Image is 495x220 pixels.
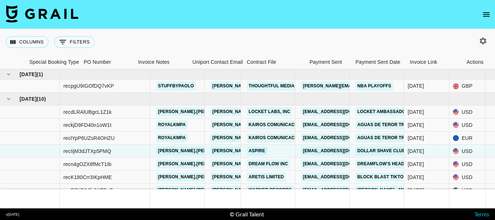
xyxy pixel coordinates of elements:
[63,161,112,168] div: recn4gOZX8fMcT1Ib
[156,159,244,169] a: [PERSON_NAME].[PERSON_NAME].161
[6,36,49,48] button: Select columns
[247,133,311,142] a: Kairos Comunicación SL
[156,146,244,155] a: [PERSON_NAME].[PERSON_NAME].161
[247,55,276,69] div: Contract File
[84,55,111,69] div: PO Number
[449,184,486,197] div: USD
[355,133,413,142] a: Aguas De Teror Trail
[355,173,437,182] a: Block Blast TikTok Promotion
[479,7,494,22] button: open drawer
[37,71,43,78] span: ( 1 )
[230,211,264,218] div: © Grail Talent
[449,80,486,93] div: GBP
[408,121,424,129] div: Jul '25
[408,108,424,116] div: Jul '25
[301,173,382,182] a: [EMAIL_ADDRESS][DOMAIN_NAME]
[461,55,490,69] div: Actions
[309,55,342,69] div: Payment Sent
[189,55,243,69] div: Uniport Contact Email
[156,186,244,195] a: [PERSON_NAME].[PERSON_NAME].161
[243,55,298,69] div: Contract File
[247,186,294,195] a: Warner Records
[192,55,243,69] div: Uniport Contact Email
[301,146,382,155] a: [EMAIL_ADDRESS][DOMAIN_NAME]
[37,95,46,103] span: ( 10 )
[408,174,424,181] div: Jul '25
[301,186,382,195] a: [EMAIL_ADDRESS][DOMAIN_NAME]
[80,55,134,69] div: PO Number
[449,132,486,145] div: EUR
[247,173,286,182] a: ARETIS LIMITED
[355,82,393,91] a: NBA Playoffs
[63,148,111,155] div: recIijM3dJTXp5PMQ
[211,120,366,129] a: [PERSON_NAME][EMAIL_ADDRESS][PERSON_NAME][DOMAIN_NAME]
[301,107,382,116] a: [EMAIL_ADDRESS][DOMAIN_NAME]
[467,55,484,69] div: Actions
[26,55,80,69] div: Special Booking Type
[63,108,112,116] div: recdLRAlUBgcL1Z1k
[449,158,486,171] div: USD
[408,161,424,168] div: Jul '25
[211,159,366,169] a: [PERSON_NAME][EMAIL_ADDRESS][PERSON_NAME][DOMAIN_NAME]
[211,82,366,91] a: [PERSON_NAME][EMAIL_ADDRESS][PERSON_NAME][DOMAIN_NAME]
[6,5,78,22] img: Grail Talent
[211,146,366,155] a: [PERSON_NAME][EMAIL_ADDRESS][PERSON_NAME][DOMAIN_NAME]
[355,159,474,169] a: DreamFlow's Headshot Generation Campaign
[211,173,366,182] a: [PERSON_NAME][EMAIL_ADDRESS][PERSON_NAME][DOMAIN_NAME]
[211,107,366,116] a: [PERSON_NAME][EMAIL_ADDRESS][PERSON_NAME][DOMAIN_NAME]
[449,105,486,119] div: USD
[247,146,267,155] a: Aspire
[247,159,290,169] a: Dream Flow Inc
[247,82,296,91] a: Thoughtful Media
[408,148,424,155] div: Jul '25
[156,107,244,116] a: [PERSON_NAME].[PERSON_NAME].161
[408,187,424,194] div: Jul '25
[301,133,382,142] a: [EMAIL_ADDRESS][DOMAIN_NAME]
[156,133,188,142] a: royalkmpa
[301,159,382,169] a: [EMAIL_ADDRESS][DOMAIN_NAME]
[355,55,400,69] div: Payment Sent Date
[4,69,14,79] button: hide children
[63,82,114,90] div: recpgU9IGOfDQ7vKP
[134,55,189,69] div: Invoice Notes
[156,120,188,129] a: royalkmpa
[63,121,112,129] div: reckjD9FD40n1oW1t
[138,55,170,69] div: Invoice Notes
[410,55,437,69] div: Invoice Link
[406,55,461,69] div: Invoice Link
[54,36,95,48] button: Show filters
[247,107,292,116] a: Locket Labs, Inc
[355,107,435,116] a: Locket Ambassador Program
[449,145,486,158] div: USD
[352,55,406,69] div: Payment Sent Date
[408,134,424,142] div: Jul '25
[298,55,352,69] div: Payment Sent
[474,211,489,217] a: Terms
[156,82,196,91] a: stuffbypaolo
[4,94,14,104] button: hide children
[63,134,115,142] div: reclYpP6UZsR4OHZU
[29,55,79,69] div: Special Booking Type
[20,71,37,78] span: [DATE]
[355,146,488,155] a: Dollar Shave Club - Collegiate/Walmart Campaign
[355,186,445,195] a: [PERSON_NAME] - Mystical Magical
[301,120,382,129] a: [EMAIL_ADDRESS][DOMAIN_NAME]
[301,82,419,91] a: [PERSON_NAME][EMAIL_ADDRESS][DOMAIN_NAME]
[355,120,413,129] a: Aguas De Teror Trail
[449,171,486,184] div: USD
[20,95,37,103] span: [DATE]
[63,174,112,181] div: recK180Crr3IKpHME
[449,119,486,132] div: USD
[408,82,424,90] div: May '25
[6,212,19,217] div: v [DATE]
[211,133,366,142] a: [PERSON_NAME][EMAIL_ADDRESS][PERSON_NAME][DOMAIN_NAME]
[247,120,311,129] a: Kairos Comunicación SL
[156,173,244,182] a: [PERSON_NAME].[PERSON_NAME].161
[63,187,113,194] div: recR7YR2JfjdWTBpT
